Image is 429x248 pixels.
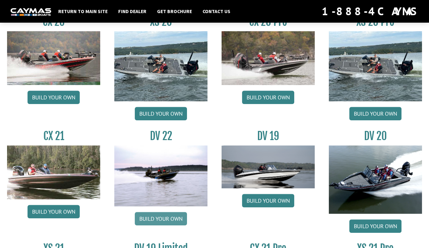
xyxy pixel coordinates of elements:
[135,212,187,225] a: Build your own
[242,194,294,207] a: Build your own
[114,129,207,143] h3: DV 22
[329,145,422,213] img: DV_20_from_website_for_caymas_connect.png
[114,145,207,206] img: DV22_original_motor_cropped_for_caymas_connect.jpg
[222,129,315,143] h3: DV 19
[55,7,111,16] a: Return to main site
[199,7,234,16] a: Contact Us
[7,145,100,199] img: CX21_thumb.jpg
[329,31,422,101] img: XS_20_resized.jpg
[28,91,80,104] a: Build your own
[222,31,315,85] img: CX-20Pro_thumbnail.jpg
[222,145,315,188] img: dv-19-ban_from_website_for_caymas_connect.png
[135,107,187,120] a: Build your own
[242,91,294,104] a: Build your own
[322,4,418,19] div: 1-888-4CAYMAS
[349,107,401,120] a: Build your own
[115,7,150,16] a: Find Dealer
[349,219,401,233] a: Build your own
[7,129,100,143] h3: CX 21
[7,31,100,85] img: CX-20_thumbnail.jpg
[11,8,51,16] img: white-logo-c9c8dbefe5ff5ceceb0f0178aa75bf4bb51f6bca0971e226c86eb53dfe498488.png
[28,205,80,218] a: Build your own
[329,129,422,143] h3: DV 20
[153,7,195,16] a: Get Brochure
[114,31,207,101] img: XS_20_resized.jpg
